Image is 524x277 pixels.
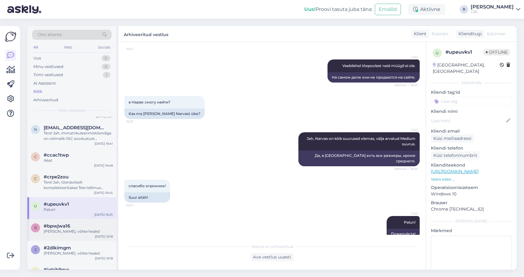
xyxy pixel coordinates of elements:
[394,167,418,171] span: Nähtud ✓ 16:24
[35,247,37,252] span: 2
[59,108,85,113] span: Kõik vestlused
[44,158,113,163] div: Ikka!
[487,31,506,37] span: Estonian
[431,162,512,168] p: Klienditeekond
[95,234,113,239] div: [DATE] 16:18
[327,72,420,83] div: На самом деле они не продаются на сайте.
[375,4,401,15] button: Emailid
[44,130,113,141] div: Tere! Jah, immatrikuleerimistõendiga on võimalik ISIC soodustust rakendada. Selleks tuleks läbi a...
[44,180,113,191] div: Tere! Jah, tõenäoliselt komplekteeritakse Teie tellimus tänase õhtu jooksul.
[35,269,36,274] span: i
[124,109,205,119] div: Kas ma [PERSON_NAME] Narvast üles?
[471,9,514,14] div: C&C
[129,100,170,104] span: в Нарве смогу найти?
[44,251,113,256] div: [PERSON_NAME], võtke heaks!
[431,89,512,96] p: Kliendi tag'id
[395,127,418,132] span: Garl
[471,5,520,14] a: [PERSON_NAME]C&C
[102,64,110,70] div: 0
[431,151,480,160] div: Küsi telefoninumbrit
[94,212,113,217] div: [DATE] 16:25
[102,55,110,61] div: 0
[34,127,37,132] span: n
[94,163,113,168] div: [DATE] 16:48
[38,32,62,38] span: Otsi kliente
[44,207,113,212] div: Palun!
[408,4,445,15] div: Aktiivne
[431,169,479,174] a: [URL][DOMAIN_NAME]
[103,72,110,78] div: 1
[460,5,468,14] div: R
[34,176,37,181] span: c
[307,136,416,146] span: Jah, Narvas on kõik suurused olemas, välja arvatud Medium suurus.
[95,256,113,261] div: [DATE] 16:18
[34,154,37,159] span: c
[433,62,500,75] div: [GEOGRAPHIC_DATA], [GEOGRAPHIC_DATA]
[387,229,420,239] div: Пожалуйста!
[129,184,166,188] span: спасибо огромное!
[250,253,294,261] div: Ava vestlus uuesti
[432,31,448,37] span: Russian
[431,80,512,86] div: Kliendi info
[251,244,293,249] span: Vestlus on arhiveeritud
[33,89,42,95] div: Kõik
[483,49,510,56] span: Offline
[431,206,512,212] p: Chrome [TECHNICAL_ID]
[431,108,512,115] p: Kliendi nimi
[44,267,69,272] span: #iqbih9mp
[44,245,71,251] span: #2dikimgm
[436,51,439,55] span: u
[456,31,482,37] div: Klienditugi
[126,46,149,51] span: 16:22
[304,6,372,13] div: Proovi tasuta juba täna:
[124,192,170,203] div: Suur aitäh!
[97,43,112,51] div: Socials
[124,30,168,38] label: Arhiveeritud vestlus
[44,229,113,234] div: [PERSON_NAME], võtke heaks!
[32,43,39,51] div: All
[44,201,69,207] span: #upeuvkv1
[44,174,69,180] span: #crpe2zou
[33,72,63,78] div: Tiimi vestlused
[34,204,37,208] span: u
[431,177,512,182] p: Vaata edasi ...
[411,31,426,37] div: Klient
[298,150,420,166] div: Да, в [GEOGRAPHIC_DATA] есть все размеры, кроме среднего.
[33,55,41,61] div: Uus
[304,6,316,12] b: Uus!
[94,191,113,195] div: [DATE] 16:45
[395,211,418,216] span: Garl
[33,80,56,86] div: AI Assistent
[34,225,37,230] span: b
[63,43,73,51] div: Web
[431,134,474,143] div: Küsi meiliaadressi
[431,218,512,224] div: [PERSON_NAME]
[431,128,512,134] p: Kliendi email
[342,63,415,68] span: Veebilehel tõepoolest neid müügil ei ole.
[431,228,512,234] p: Märkmed
[471,5,514,9] div: [PERSON_NAME]
[395,83,418,87] span: Nähtud ✓ 16:23
[395,55,418,59] span: Garl
[95,141,113,146] div: [DATE] 19:41
[44,223,70,229] span: #bpwjwa16
[126,119,149,124] span: 16:23
[431,200,512,206] p: Brauser
[445,49,483,56] div: # upeuvkv1
[431,117,505,124] input: Lisa nimi
[431,97,512,106] input: Lisa tag
[126,203,149,208] span: 16:24
[33,97,58,103] div: Arhiveeritud
[431,184,512,191] p: Operatsioonisüsteem
[44,152,69,158] span: #ccac1twp
[431,191,512,197] p: Windows 10
[44,125,107,130] span: natali.nigul@gmail.com
[5,31,16,42] img: Askly Logo
[431,145,512,151] p: Kliendi telefon
[404,220,415,225] span: Palun!
[33,64,63,70] div: Minu vestlused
